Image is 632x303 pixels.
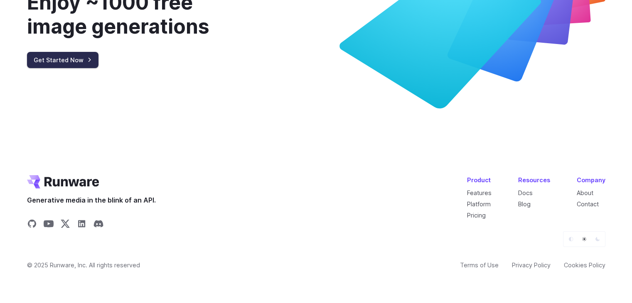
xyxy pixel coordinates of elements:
[577,200,599,208] a: Contact
[467,212,486,219] a: Pricing
[565,233,577,245] button: Default
[27,175,99,188] a: Go to /
[578,233,590,245] button: Light
[518,189,533,196] a: Docs
[518,200,531,208] a: Blog
[27,195,156,206] span: Generative media in the blink of an API.
[93,219,103,231] a: Share on Discord
[467,189,492,196] a: Features
[27,219,37,231] a: Share on GitHub
[512,260,551,270] a: Privacy Policy
[460,260,499,270] a: Terms of Use
[60,219,70,231] a: Share on X
[577,175,605,185] div: Company
[467,200,491,208] a: Platform
[467,175,492,185] div: Product
[27,260,140,270] span: © 2025 Runware, Inc. All rights reserved
[27,52,98,68] a: Get Started Now
[44,219,54,231] a: Share on YouTube
[518,175,550,185] div: Resources
[592,233,603,245] button: Dark
[564,260,605,270] a: Cookies Policy
[563,231,605,247] ul: Theme selector
[77,219,87,231] a: Share on LinkedIn
[577,189,593,196] a: About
